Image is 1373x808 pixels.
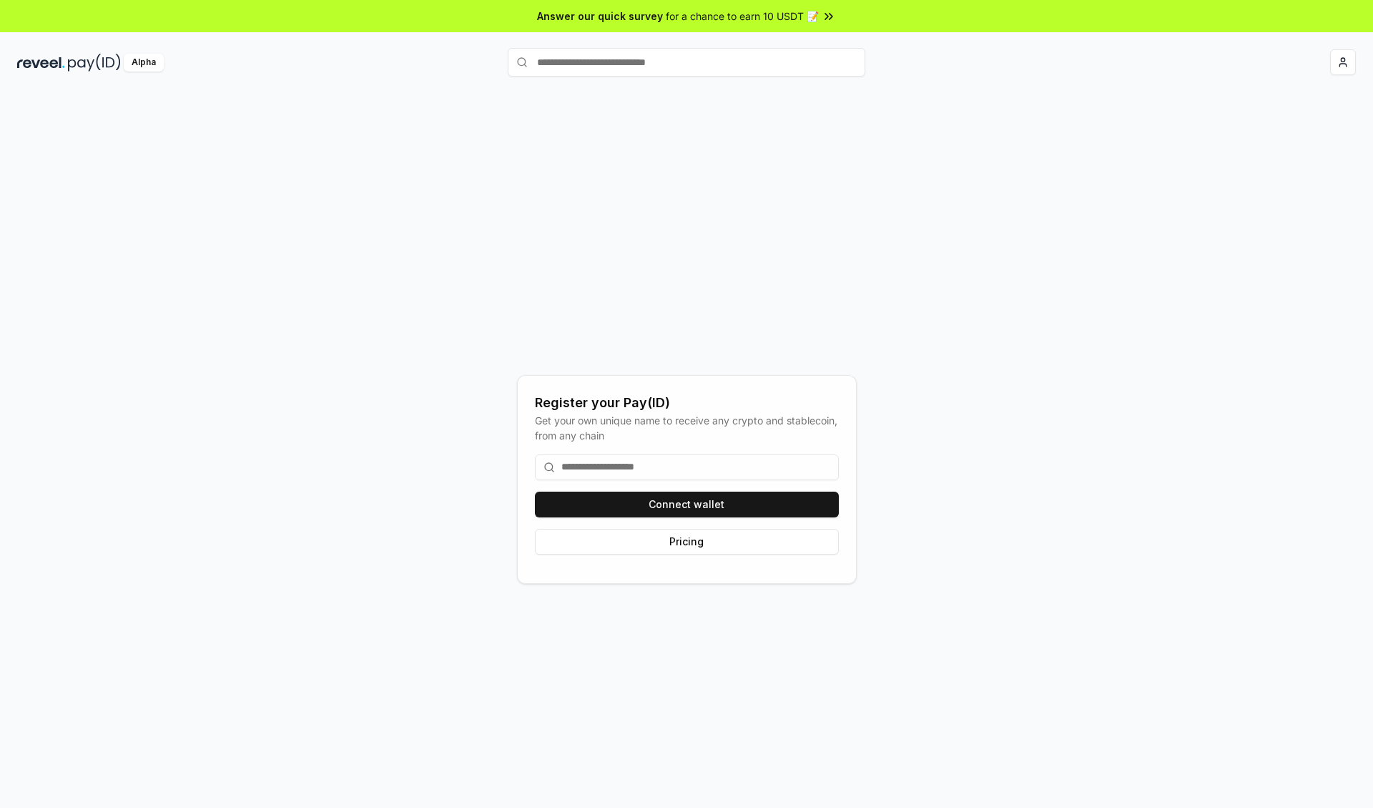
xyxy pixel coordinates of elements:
div: Alpha [124,54,164,72]
img: reveel_dark [17,54,65,72]
span: Answer our quick survey [537,9,663,24]
span: for a chance to earn 10 USDT 📝 [666,9,819,24]
div: Register your Pay(ID) [535,393,839,413]
div: Get your own unique name to receive any crypto and stablecoin, from any chain [535,413,839,443]
button: Connect wallet [535,492,839,517]
button: Pricing [535,529,839,555]
img: pay_id [68,54,121,72]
